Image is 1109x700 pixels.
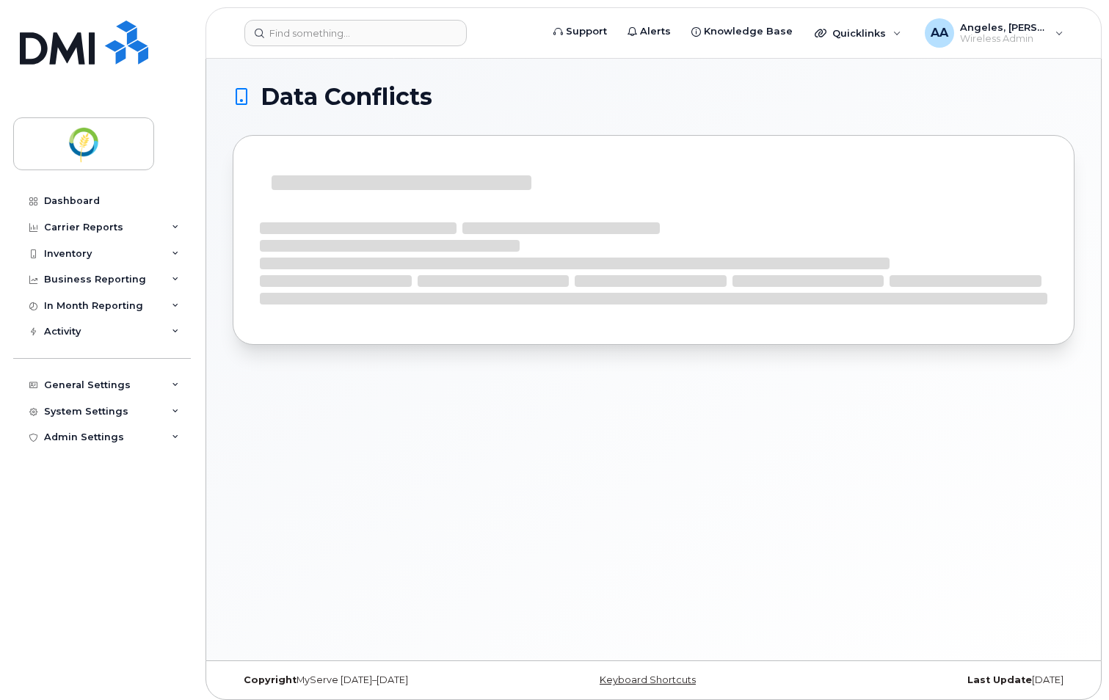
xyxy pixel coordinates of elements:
span: Data Conflicts [261,86,432,108]
strong: Copyright [244,674,297,685]
strong: Last Update [967,674,1032,685]
div: MyServe [DATE]–[DATE] [233,674,513,686]
div: [DATE] [794,674,1075,686]
a: Keyboard Shortcuts [600,674,696,685]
